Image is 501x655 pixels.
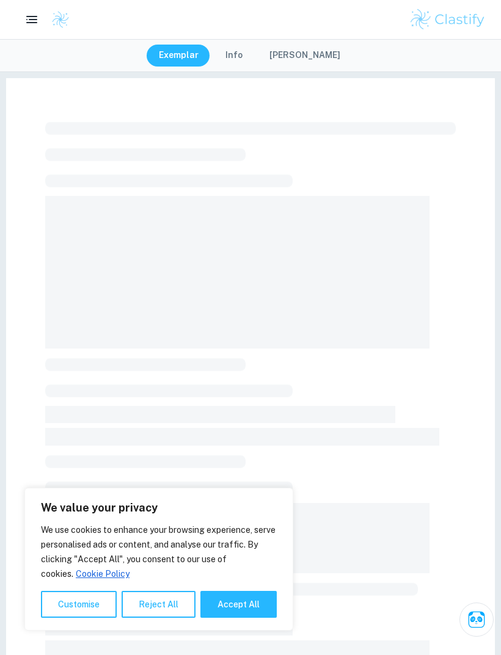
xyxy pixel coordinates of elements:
button: [PERSON_NAME] [257,45,353,67]
p: We use cookies to enhance your browsing experience, serve personalised ads or content, and analys... [41,523,277,581]
button: Ask Clai [459,603,494,637]
img: Clastify logo [409,7,486,32]
div: We value your privacy [24,488,293,631]
button: Exemplar [147,45,211,67]
button: Info [213,45,255,67]
button: Customise [41,591,117,618]
a: Clastify logo [44,10,70,29]
button: Reject All [122,591,196,618]
img: Clastify logo [51,10,70,29]
a: Cookie Policy [75,568,130,579]
p: We value your privacy [41,501,277,515]
button: Accept All [200,591,277,618]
